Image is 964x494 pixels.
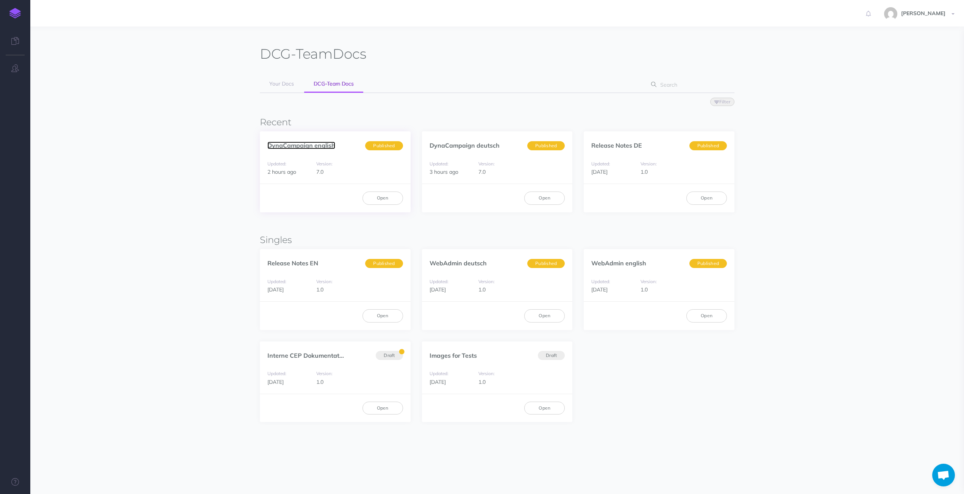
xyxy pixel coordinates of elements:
small: Updated: [430,371,448,376]
small: Version: [478,161,495,167]
small: Version: [316,279,333,284]
h1: Docs [260,45,366,62]
a: DynaCampaign english [267,142,335,149]
span: 7.0 [316,168,323,175]
img: logo-mark.svg [9,8,21,19]
button: Filter [710,98,734,106]
input: Search [658,78,723,92]
a: Open [362,402,403,415]
small: Updated: [591,279,610,284]
a: Chat öffnen [932,464,955,486]
a: Open [686,309,727,322]
a: DynaCampaign deutsch [430,142,500,149]
span: 1.0 [641,168,648,175]
small: Version: [478,371,495,376]
small: Version: [316,161,333,167]
a: DCG-Team Docs [304,76,363,93]
span: [DATE] [591,168,608,175]
a: Open [524,309,565,322]
span: [DATE] [591,286,608,293]
span: [PERSON_NAME] [897,10,949,17]
small: Updated: [267,371,286,376]
span: 1.0 [316,379,323,385]
a: Open [362,309,403,322]
a: Open [524,192,565,204]
a: Interne CEP Dokumentat... [267,352,344,359]
small: Updated: [430,279,448,284]
span: 1.0 [316,286,323,293]
img: e0b8158309a7a9c2ba5a20a85ae97691.jpg [884,7,897,20]
small: Updated: [267,161,286,167]
span: [DATE] [267,286,284,293]
small: Version: [316,371,333,376]
span: 2 hours ago [267,168,296,175]
span: Your Docs [269,80,294,87]
small: Version: [641,161,657,167]
span: 1.0 [478,379,486,385]
a: Open [686,192,727,204]
span: 3 hours ago [430,168,458,175]
span: [DATE] [267,379,284,385]
h3: Singles [260,235,734,245]
h3: Recent [260,117,734,127]
small: Updated: [267,279,286,284]
a: Release Notes EN [267,259,318,267]
span: [DATE] [430,286,446,293]
small: Updated: [430,161,448,167]
a: Your Docs [260,76,303,92]
small: Version: [478,279,495,284]
a: WebAdmin deutsch [430,259,487,267]
span: 1.0 [641,286,648,293]
a: Images for Tests [430,352,477,359]
a: Release Notes DE [591,142,642,149]
span: DCG-Team [260,45,333,62]
small: Version: [641,279,657,284]
span: 7.0 [478,168,486,175]
span: 1.0 [478,286,486,293]
a: WebAdmin english [591,259,646,267]
a: Open [524,402,565,415]
small: Updated: [591,161,610,167]
a: Open [362,192,403,204]
span: DCG-Team Docs [314,80,354,87]
span: [DATE] [430,379,446,385]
